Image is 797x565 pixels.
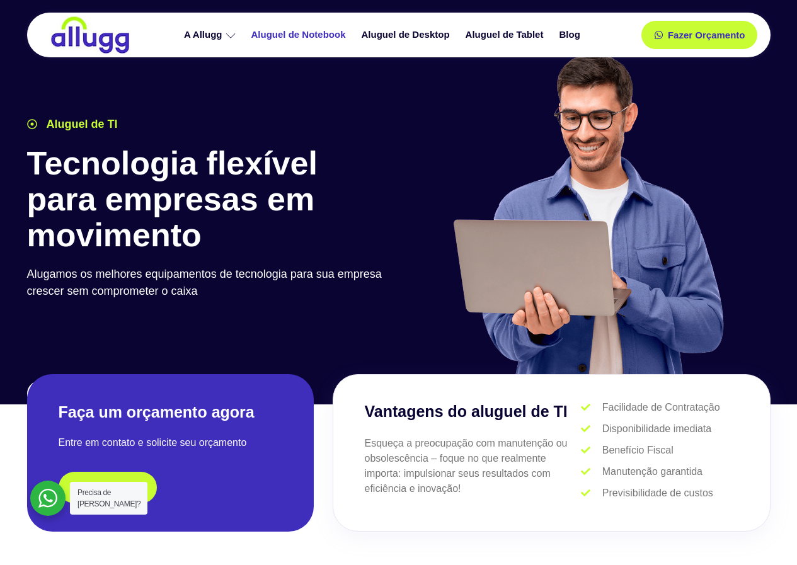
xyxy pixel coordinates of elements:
[178,24,245,46] a: A Allugg
[27,266,393,300] p: Alugamos os melhores equipamentos de tecnologia para sua empresa crescer sem comprometer o caixa
[668,30,745,40] span: Fazer Orçamento
[49,16,131,54] img: locação de TI é Allugg
[553,24,589,46] a: Blog
[365,436,582,496] p: Esqueça a preocupação com manutenção ou obsolescência – foque no que realmente importa: impulsion...
[59,402,282,423] h2: Faça um orçamento agora
[77,488,140,508] span: Precisa de [PERSON_NAME]?
[355,24,459,46] a: Aluguel de Desktop
[459,24,553,46] a: Aluguel de Tablet
[27,146,393,254] h1: Tecnologia flexível para empresas em movimento
[59,472,157,503] a: Clique aqui
[59,435,282,450] p: Entre em contato e solicite seu orçamento
[570,404,797,565] div: Widget de chat
[641,21,758,49] a: Fazer Orçamento
[599,400,720,415] span: Facilidade de Contratação
[449,53,726,374] img: aluguel de ti para startups
[570,404,797,565] iframe: Chat Widget
[245,24,355,46] a: Aluguel de Notebook
[365,400,582,424] h3: Vantagens do aluguel de TI
[43,116,118,133] span: Aluguel de TI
